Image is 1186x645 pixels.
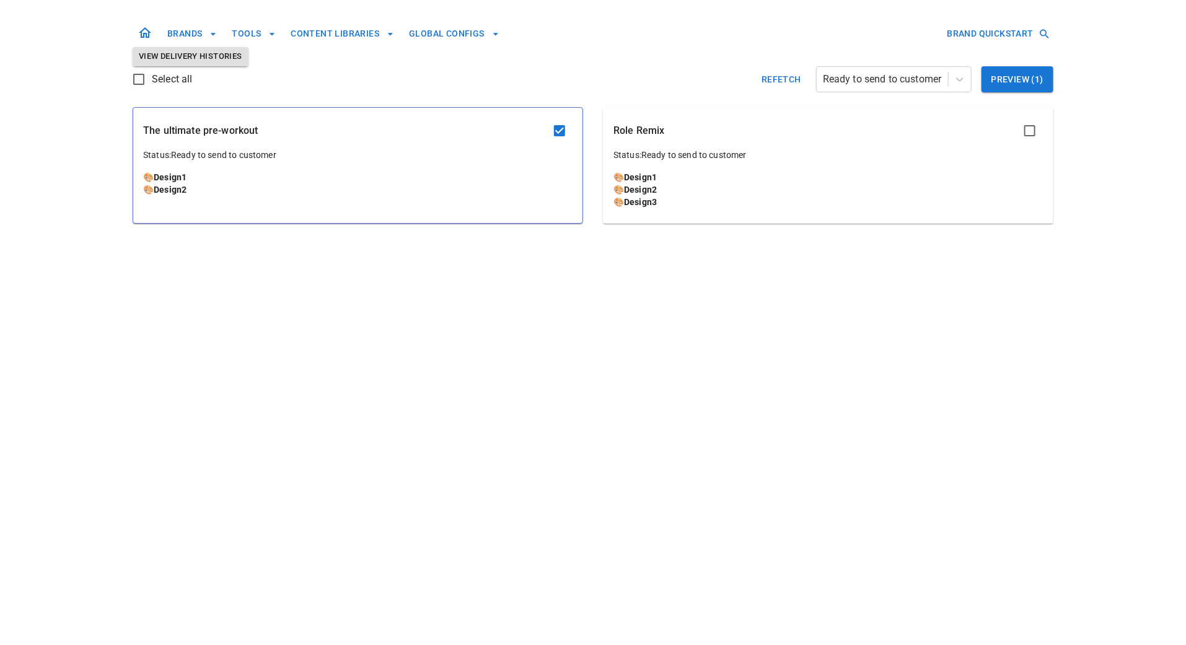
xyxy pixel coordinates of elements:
a: Design1 [154,172,187,182]
p: 🎨 [143,171,573,183]
button: View Delivery Histories [133,47,248,66]
a: Design1 [624,172,657,182]
button: BRAND QUICKSTART [942,22,1053,45]
p: 🎨 [613,196,1043,208]
button: CONTENT LIBRARIES [286,22,399,45]
button: Refetch [757,66,806,92]
p: 🎨 [613,183,1043,196]
a: Design2 [624,185,657,195]
button: BRANDS [162,22,222,45]
p: 🎨 [613,171,1043,183]
a: Design2 [154,185,187,195]
span: Select all [152,72,193,87]
a: Design3 [624,197,657,207]
button: GLOBAL CONFIGS [404,22,504,45]
p: Role Remix [613,123,665,138]
button: TOOLS [227,22,281,45]
p: The ultimate pre-workout [143,123,258,138]
p: Status: Ready to send to customer [143,149,573,161]
p: Status: Ready to send to customer [613,149,1043,161]
p: 🎨 [143,183,573,196]
button: Preview (1) [982,66,1053,92]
